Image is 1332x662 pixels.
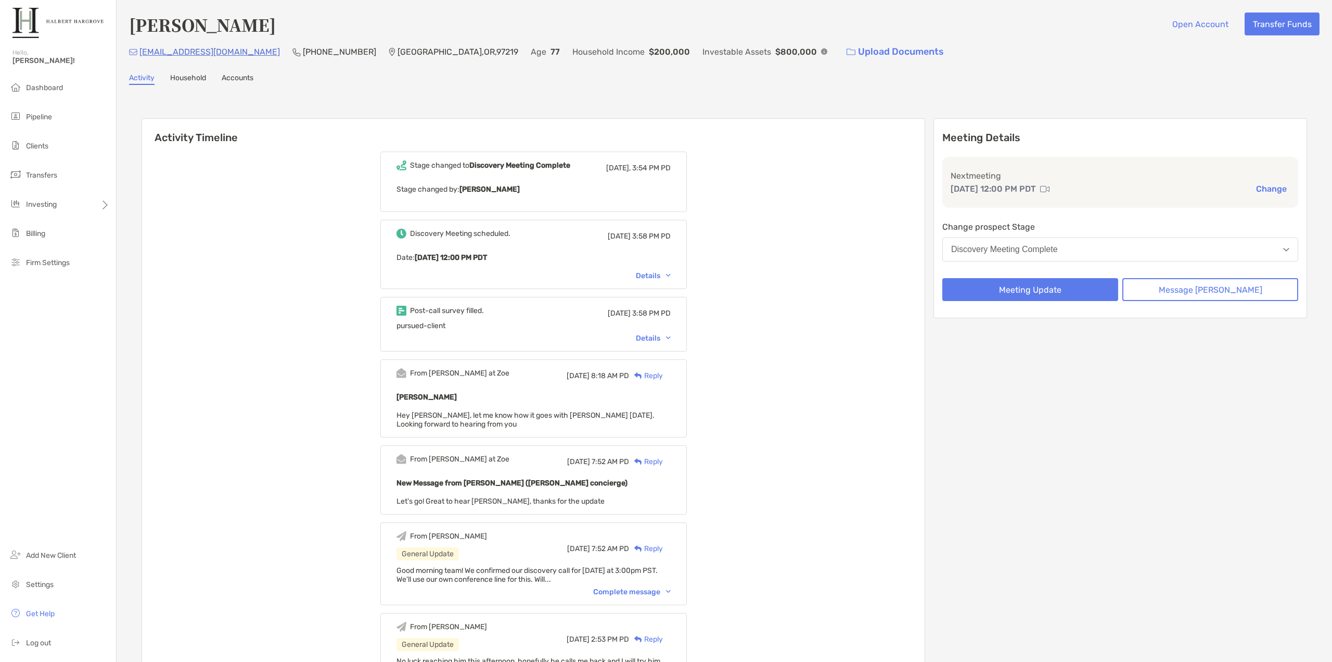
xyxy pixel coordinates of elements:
p: [PHONE_NUMBER] [303,45,376,58]
img: Chevron icon [666,590,671,593]
p: Next meeting [951,169,1290,182]
div: Reply [629,634,663,645]
img: Event icon [396,160,406,170]
span: 7:52 AM PD [592,457,629,466]
img: clients icon [9,139,22,152]
span: 3:58 PM PD [632,232,671,241]
button: Message [PERSON_NAME] [1122,278,1298,301]
img: communication type [1040,185,1049,193]
h6: Activity Timeline [142,119,925,144]
div: Discovery Meeting Complete [951,245,1058,254]
span: [DATE] [567,457,590,466]
span: [DATE] [567,635,590,644]
img: Reply icon [634,458,642,465]
img: Event icon [396,368,406,378]
img: dashboard icon [9,81,22,93]
div: General Update [396,547,459,560]
p: Household Income [572,45,645,58]
p: [EMAIL_ADDRESS][DOMAIN_NAME] [139,45,280,58]
span: Clients [26,142,48,151]
img: Open dropdown arrow [1283,248,1289,252]
div: Details [636,334,671,343]
p: [GEOGRAPHIC_DATA] , OR , 97219 [398,45,518,58]
p: Age [531,45,546,58]
img: investing icon [9,197,22,210]
span: [DATE] [608,232,631,241]
span: 8:18 AM PD [591,371,629,380]
a: Upload Documents [840,41,951,63]
b: [DATE] 12:00 PM PDT [415,253,487,262]
a: Household [170,73,206,85]
span: Add New Client [26,551,76,560]
span: [DATE], [606,164,631,172]
div: Discovery Meeting scheduled. [410,229,510,238]
button: Meeting Update [942,278,1118,301]
div: Stage changed to [410,161,570,170]
span: Log out [26,639,51,647]
img: Event icon [396,306,406,316]
span: 2:53 PM PD [591,635,629,644]
img: Event icon [396,531,406,541]
span: [DATE] [567,371,590,380]
div: From [PERSON_NAME] at Zoe [410,455,509,464]
img: add_new_client icon [9,548,22,561]
span: 3:58 PM PD [632,309,671,318]
img: Chevron icon [666,336,671,340]
p: Change prospect Stage [942,220,1298,233]
img: pipeline icon [9,110,22,122]
img: Reply icon [634,636,642,643]
h4: [PERSON_NAME] [129,13,276,36]
span: Billing [26,229,45,238]
span: [DATE] [608,309,631,318]
p: [DATE] 12:00 PM PDT [951,182,1036,195]
p: Date : [396,251,671,264]
button: Change [1253,183,1290,194]
span: Firm Settings [26,258,70,267]
span: [DATE] [567,544,590,553]
span: 3:54 PM PD [632,164,671,172]
p: Stage changed by: [396,183,671,196]
button: Open Account [1164,13,1236,35]
span: Let's go! Great to hear [PERSON_NAME], thanks for the update [396,497,605,506]
b: [PERSON_NAME] [396,393,457,402]
img: button icon [847,48,855,56]
div: Reply [629,543,663,554]
a: Accounts [222,73,253,85]
div: From [PERSON_NAME] [410,532,487,541]
img: Reply icon [634,372,642,379]
p: $800,000 [775,45,817,58]
span: 7:52 AM PD [592,544,629,553]
img: Event icon [396,622,406,632]
p: Investable Assets [702,45,771,58]
div: Reply [629,456,663,467]
span: Transfers [26,171,57,180]
img: Email Icon [129,49,137,55]
div: Post-call survey filled. [410,306,484,315]
p: Meeting Details [942,131,1298,144]
img: firm-settings icon [9,256,22,268]
div: Details [636,271,671,280]
p: $200,000 [649,45,690,58]
img: Zoe Logo [12,4,104,42]
img: Event icon [396,454,406,464]
img: settings icon [9,578,22,590]
span: Settings [26,580,54,589]
img: Phone Icon [292,48,301,56]
div: Complete message [593,588,671,596]
img: logout icon [9,636,22,648]
img: billing icon [9,227,22,239]
button: Transfer Funds [1245,13,1320,35]
span: [PERSON_NAME]! [12,56,110,65]
div: From [PERSON_NAME] at Zoe [410,369,509,378]
b: Discovery Meeting Complete [469,161,570,170]
img: get-help icon [9,607,22,619]
span: Investing [26,200,57,209]
span: Good morning team! We confirmed our discovery call for [DATE] at 3:00pm PST. We'll use our own co... [396,566,658,584]
img: transfers icon [9,168,22,181]
img: Event icon [396,229,406,239]
img: Chevron icon [666,274,671,277]
a: Activity [129,73,155,85]
span: Hey [PERSON_NAME], let me know how it goes with [PERSON_NAME] [DATE]. Looking forward to hearing ... [396,411,655,429]
span: Get Help [26,609,55,618]
div: General Update [396,638,459,651]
